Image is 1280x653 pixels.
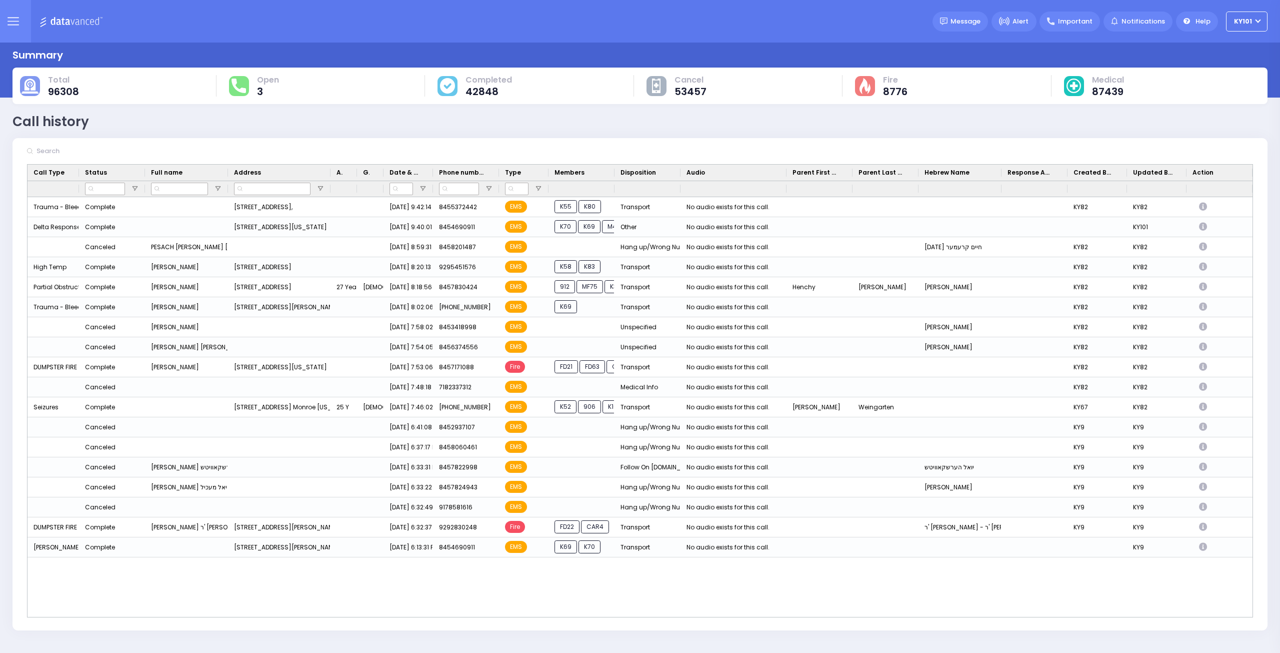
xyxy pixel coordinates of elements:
[316,185,324,193] button: Open Filter Menu
[614,477,680,497] div: Hang up/Wrong Number
[145,277,228,297] div: [PERSON_NAME]
[686,321,769,334] div: No audio exists for this call.
[439,303,491,311] span: [PHONE_NUMBER]
[620,168,656,177] span: Disposition
[27,377,1252,397] div: Press SPACE to select this row.
[505,541,527,553] span: EMS
[505,301,527,313] span: EMS
[33,168,64,177] span: Call Type
[505,221,527,233] span: EMS
[12,112,89,132] div: Call history
[145,477,228,497] div: [PERSON_NAME] יחיאל מעכיל [PERSON_NAME]
[27,457,1252,477] div: Press SPACE to select this row.
[27,437,1252,457] div: Press SPACE to select this row.
[1067,297,1127,317] div: KY82
[85,421,115,434] div: Canceled
[1226,12,1267,32] button: KY101
[852,397,918,417] div: Weingarten
[674,75,706,85] span: Cancel
[440,78,455,93] img: cause-cover.svg
[439,263,476,271] span: 9295451576
[1133,168,1172,177] span: Updated By Dispatcher
[27,237,1252,257] div: Press SPACE to select this row.
[554,300,577,313] span: K69
[614,517,680,537] div: Transport
[950,17,980,27] span: Message
[85,261,115,274] div: Complete
[505,501,527,513] span: EMS
[357,277,383,297] div: [DEMOGRAPHIC_DATA]
[27,477,1252,497] div: Press SPACE to select this row.
[1067,377,1127,397] div: KY82
[48,75,79,85] span: Total
[686,261,769,274] div: No audio exists for this call.
[918,457,1001,477] div: יואל הערשקאוויטש
[686,168,705,177] span: Audio
[439,183,479,195] input: Phone number Filter Input
[686,501,769,514] div: No audio exists for this call.
[465,75,512,85] span: Completed
[686,201,769,214] div: No audio exists for this call.
[918,317,1001,337] div: [PERSON_NAME]
[27,257,79,277] div: High Temp
[1067,417,1127,437] div: KY9
[228,197,330,217] div: [STREET_ADDRESS],
[85,221,115,234] div: Complete
[1067,257,1127,277] div: KY82
[614,297,680,317] div: Transport
[151,183,208,195] input: Full name Filter Input
[614,217,680,237] div: Other
[1195,17,1210,27] span: Help
[614,317,680,337] div: Unspecified
[1067,337,1127,357] div: KY82
[1127,477,1186,497] div: KY9
[27,277,1252,297] div: Press SPACE to select this row.
[686,441,769,454] div: No audio exists for this call.
[439,168,485,177] span: Phone number
[27,537,1252,557] div: Press SPACE to select this row.
[383,357,433,377] div: [DATE] 7:53:06 PM
[27,297,79,317] div: Trauma - Bleeding
[145,237,228,257] div: PESACH [PERSON_NAME] [DATE] חיים קרעמער
[145,517,228,537] div: [PERSON_NAME] ר' [PERSON_NAME] - ר' [PERSON_NAME]
[27,217,1252,237] div: Press SPACE to select this row.
[686,541,769,554] div: No audio exists for this call.
[606,360,634,373] span: CAR6
[505,381,527,393] span: EMS
[792,168,838,177] span: Parent First Name
[85,201,115,214] div: Complete
[505,421,527,433] span: EMS
[1067,357,1127,377] div: KY82
[383,197,433,217] div: [DATE] 9:42:14 PM
[27,277,79,297] div: Partial Obstruction
[1058,17,1092,27] span: Important
[27,317,1252,337] div: Press SPACE to select this row.
[85,461,115,474] div: Canceled
[439,283,477,291] span: 8457830424
[12,48,63,63] div: Summary
[883,75,907,85] span: Fire
[439,463,477,471] span: 8457822998
[131,185,139,193] button: Open Filter Menu
[439,203,477,211] span: 8455372442
[686,281,769,294] div: No audio exists for this call.
[554,540,577,553] span: K69
[1067,317,1127,337] div: KY82
[1012,17,1028,27] span: Alert
[1092,87,1124,97] span: 87439
[85,183,125,195] input: Status Filter Input
[1067,497,1127,517] div: KY9
[85,361,115,374] div: Complete
[686,401,769,414] div: No audio exists for this call.
[383,417,433,437] div: [DATE] 6:41:08 PM
[614,197,680,217] div: Transport
[1192,168,1213,177] span: Action
[1007,168,1053,177] span: Response Agent
[786,277,852,297] div: Henchy
[439,423,475,431] span: 8452937107
[1067,237,1127,257] div: KY82
[686,341,769,354] div: No audio exists for this call.
[1127,497,1186,517] div: KY9
[383,317,433,337] div: [DATE] 7:58:02 PM
[505,481,527,493] span: EMS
